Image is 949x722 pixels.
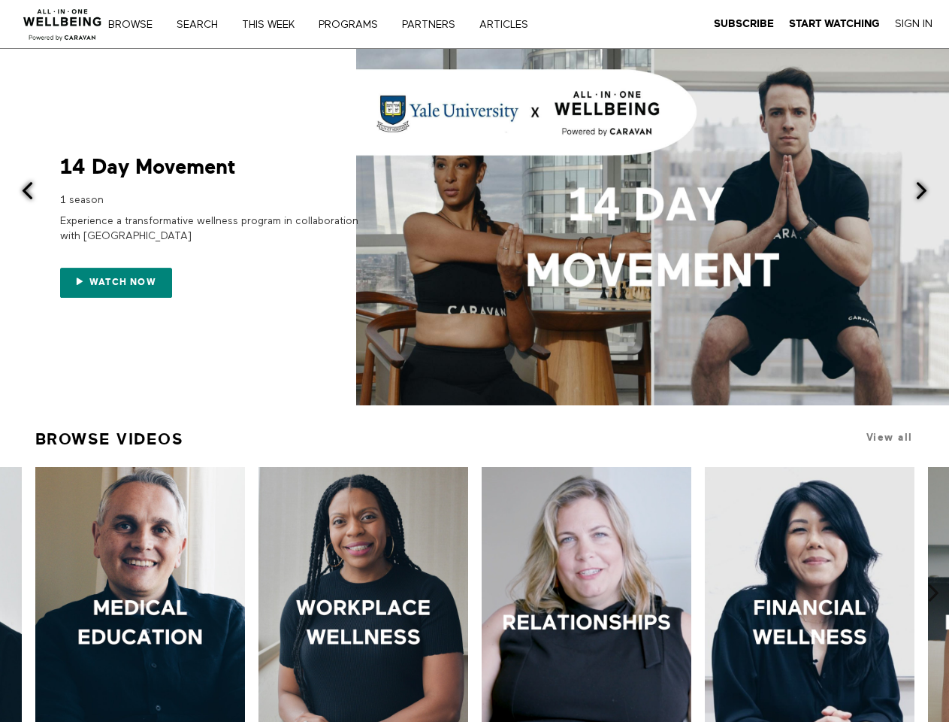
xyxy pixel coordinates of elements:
[35,423,184,455] a: Browse Videos
[237,20,310,30] a: THIS WEEK
[866,432,913,443] a: View all
[789,17,880,31] a: Start Watching
[397,20,471,30] a: PARTNERS
[474,20,544,30] a: ARTICLES
[313,20,394,30] a: PROGRAMS
[103,20,168,30] a: Browse
[895,17,932,31] a: Sign In
[119,17,559,32] nav: Primary
[714,18,774,29] strong: Subscribe
[789,18,880,29] strong: Start Watching
[714,17,774,31] a: Subscribe
[171,20,234,30] a: Search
